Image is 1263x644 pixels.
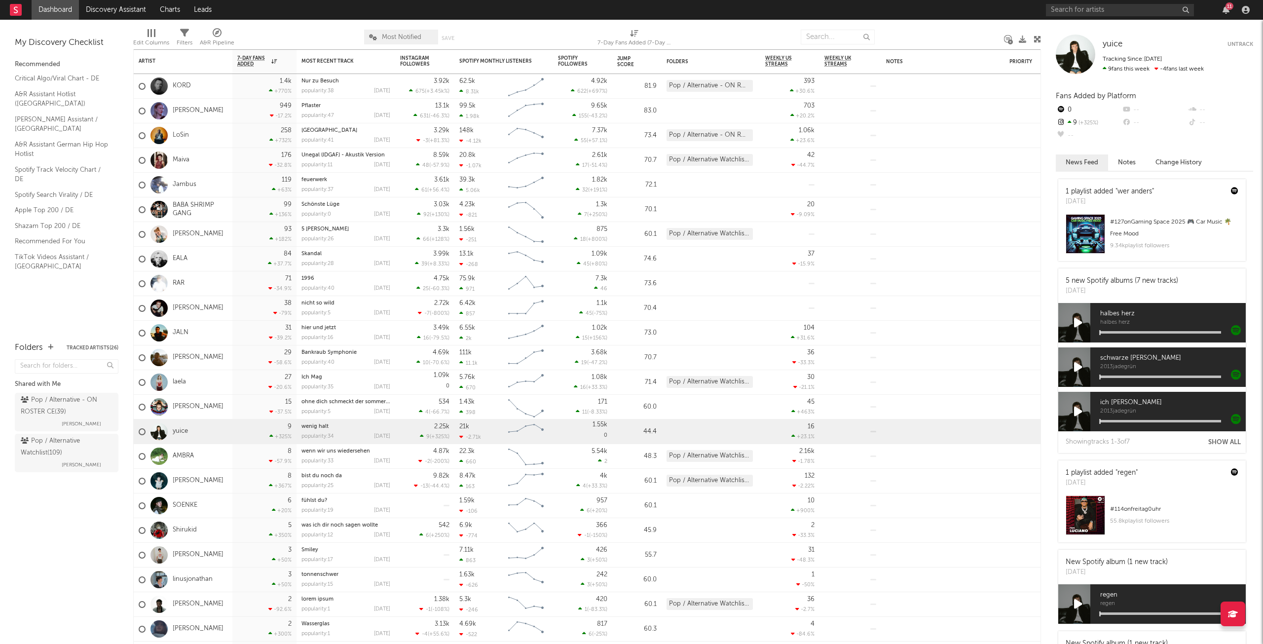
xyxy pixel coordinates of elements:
[1056,92,1136,100] span: Fans Added by Platform
[459,236,477,243] div: -251
[1100,308,1246,320] span: halbes herz
[886,59,985,65] div: Notes
[617,228,657,240] div: 60.1
[139,58,213,64] div: Artist
[420,114,429,119] span: 631
[1103,66,1150,72] span: 9 fans this week
[1066,187,1154,197] div: 1 playlist added
[790,137,815,144] div: +23.6 %
[15,252,109,272] a: TikTok Videos Assistant / [GEOGRAPHIC_DATA]
[808,251,815,257] div: 37
[459,275,475,282] div: 75.9k
[15,37,118,49] div: My Discovery Checklist
[269,137,292,144] div: +732 %
[504,123,548,148] svg: Chart title
[15,164,109,185] a: Spotify Track Velocity Chart / DE
[423,237,430,242] span: 66
[504,148,548,173] svg: Chart title
[617,303,657,314] div: 70.4
[558,55,593,67] div: Spotify Followers
[62,418,101,430] span: [PERSON_NAME]
[617,204,657,216] div: 70.1
[792,261,815,267] div: -15.9 %
[21,435,110,459] div: Pop / Alternative Watchlist ( 109 )
[133,25,169,53] div: Edit Columns
[1115,469,1138,476] a: "regen"
[459,251,474,257] div: 13.1k
[301,301,334,306] a: nicht so wild
[430,138,448,144] span: +81.3 %
[301,621,330,627] a: Wasserglas
[374,187,390,192] div: [DATE]
[791,211,815,218] div: -9.09 %
[416,137,449,144] div: ( )
[301,251,322,257] a: Skandal
[459,300,476,306] div: 6.42k
[423,286,429,292] span: 25
[595,275,607,282] div: 7.3k
[617,56,642,68] div: Jump Score
[200,37,234,49] div: A&R Pipeline
[438,226,449,232] div: 3.3k
[617,105,657,117] div: 83.0
[173,353,223,362] a: [PERSON_NAME]
[421,262,428,267] span: 39
[280,103,292,109] div: 949
[15,236,109,247] a: Recommended For You
[301,103,321,109] a: Pflaster
[301,236,334,242] div: popularity: 26
[415,261,449,267] div: ( )
[374,261,390,266] div: [DATE]
[1110,216,1238,240] div: # 127 on Gaming Space 2025 🎮 Car Music 🌴Free Mood
[415,89,425,94] span: 675
[1103,66,1204,72] span: -4 fans last week
[284,300,292,306] div: 38
[1188,104,1253,116] div: --
[596,201,607,208] div: 1.3k
[431,163,448,168] span: -57.9 %
[301,523,378,528] a: was ich dir noch sagen wollte
[1188,116,1253,129] div: --
[431,237,448,242] span: +128 %
[173,501,197,510] a: SOENKE
[429,188,448,193] span: +56.4 %
[173,526,197,534] a: Shirukid
[301,138,334,143] div: popularity: 41
[824,55,861,67] span: Weekly UK Streams
[301,286,334,291] div: popularity: 40
[382,34,421,40] span: Most Notified
[418,310,449,316] div: ( )
[423,212,430,218] span: 92
[67,345,118,350] button: Tracked Artists(26)
[1108,154,1146,171] button: Notes
[268,285,292,292] div: -34.9 %
[374,113,390,118] div: [DATE]
[617,154,657,166] div: 70.7
[801,30,875,44] input: Search...
[596,226,607,232] div: 875
[173,156,189,164] a: Maiva
[1115,188,1154,195] a: "wer anders"
[765,55,800,67] span: Weekly US Streams
[272,187,292,193] div: +63 %
[374,286,390,291] div: [DATE]
[591,262,606,267] span: +80 %
[617,80,657,92] div: 81.9
[301,177,390,183] div: feuerwerk
[459,152,476,158] div: 20.8k
[1066,286,1178,296] div: [DATE]
[173,452,194,460] a: AMBRA
[301,128,357,133] a: [GEOGRAPHIC_DATA]
[301,473,342,479] a: bist du noch da
[580,237,586,242] span: 18
[301,152,390,158] div: Unegal (IDGAF) - Akustik Version
[269,162,292,168] div: -32.8 %
[173,551,223,559] a: [PERSON_NAME]
[807,152,815,158] div: 42
[173,403,223,411] a: [PERSON_NAME]
[504,247,548,271] svg: Chart title
[1226,2,1233,10] div: 11
[617,130,657,142] div: 73.4
[421,188,427,193] span: 61
[600,286,607,292] span: 46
